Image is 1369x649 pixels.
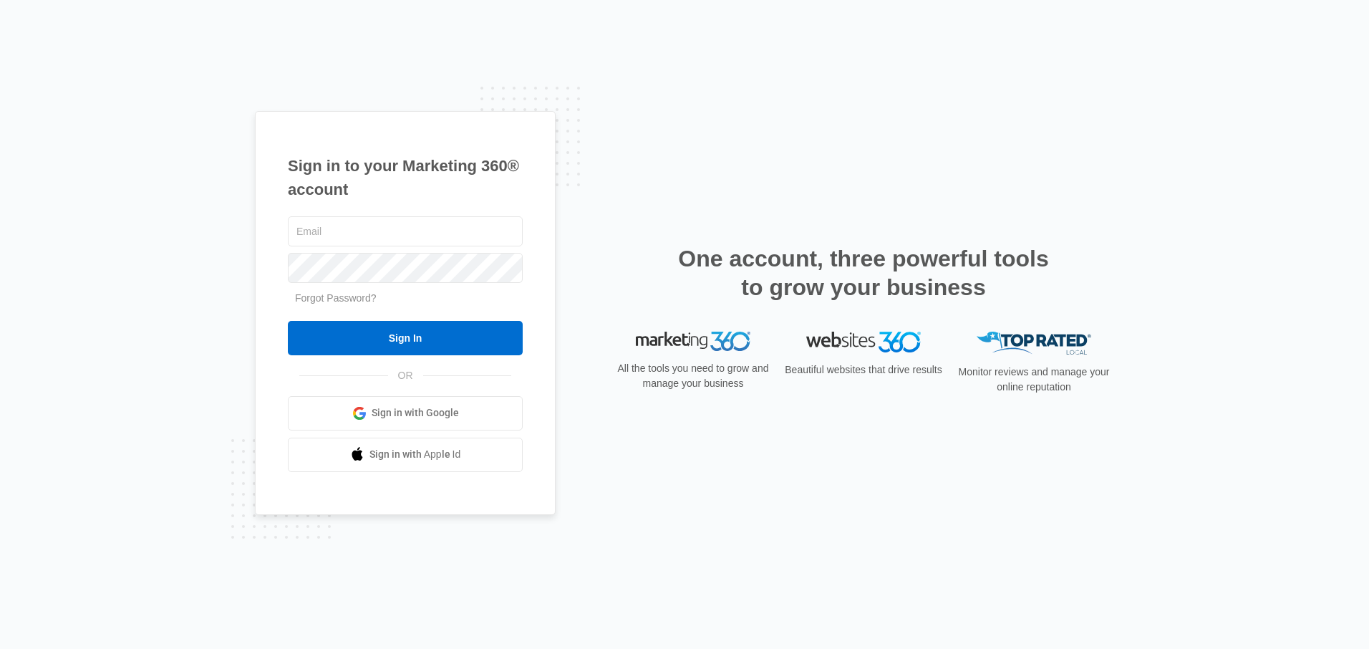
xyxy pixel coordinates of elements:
[369,447,461,462] span: Sign in with Apple Id
[288,396,523,431] a: Sign in with Google
[613,361,773,391] p: All the tools you need to grow and manage your business
[977,332,1091,355] img: Top Rated Local
[674,244,1053,302] h2: One account, three powerful tools to grow your business
[288,438,523,472] a: Sign in with Apple Id
[288,321,523,355] input: Sign In
[806,332,921,352] img: Websites 360
[954,365,1114,395] p: Monitor reviews and manage your online reputation
[372,405,459,420] span: Sign in with Google
[288,154,523,201] h1: Sign in to your Marketing 360® account
[288,216,523,246] input: Email
[783,362,944,378] p: Beautiful websites that drive results
[295,292,377,304] a: Forgot Password?
[388,368,423,383] span: OR
[636,332,750,352] img: Marketing 360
